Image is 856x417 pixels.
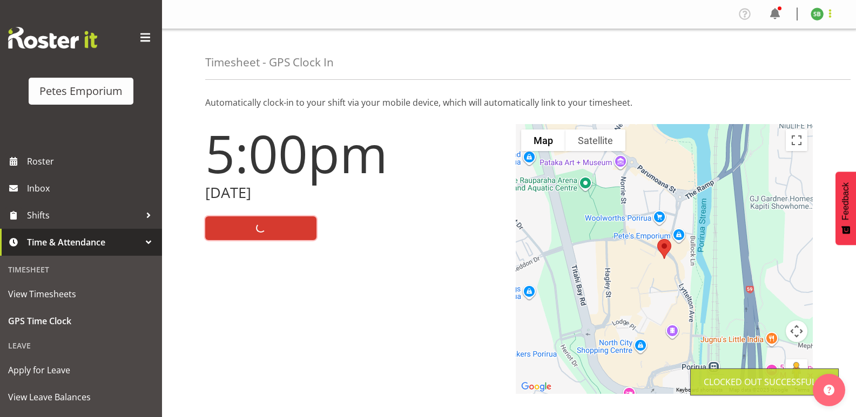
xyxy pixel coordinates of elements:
[8,389,154,405] span: View Leave Balances
[3,384,159,411] a: View Leave Balances
[676,386,723,394] button: Keyboard shortcuts
[835,172,856,245] button: Feedback - Show survey
[205,124,503,182] h1: 5:00pm
[8,286,154,302] span: View Timesheets
[27,180,157,196] span: Inbox
[704,375,825,388] div: Clocked out Successfully
[39,83,123,99] div: Petes Emporium
[3,307,159,334] a: GPS Time Clock
[786,320,807,342] button: Map camera controls
[3,258,159,281] div: Timesheet
[841,182,851,220] span: Feedback
[786,129,807,151] button: Toggle fullscreen view
[8,27,97,49] img: Rosterit website logo
[521,129,565,151] button: Show street map
[27,234,140,250] span: Time & Attendance
[8,362,154,378] span: Apply for Leave
[27,207,140,223] span: Shifts
[3,334,159,357] div: Leave
[786,359,807,381] button: Drag Pegman onto the map to open Street View
[205,96,813,109] p: Automatically clock-in to your shift via your mobile device, which will automatically link to you...
[8,313,154,329] span: GPS Time Clock
[824,385,834,395] img: help-xxl-2.png
[205,184,503,201] h2: [DATE]
[3,281,159,307] a: View Timesheets
[27,153,157,169] span: Roster
[205,56,334,69] h4: Timesheet - GPS Clock In
[565,129,625,151] button: Show satellite imagery
[518,380,554,394] img: Google
[518,380,554,394] a: Open this area in Google Maps (opens a new window)
[3,357,159,384] a: Apply for Leave
[811,8,824,20] img: stephanie-burden9828.jpg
